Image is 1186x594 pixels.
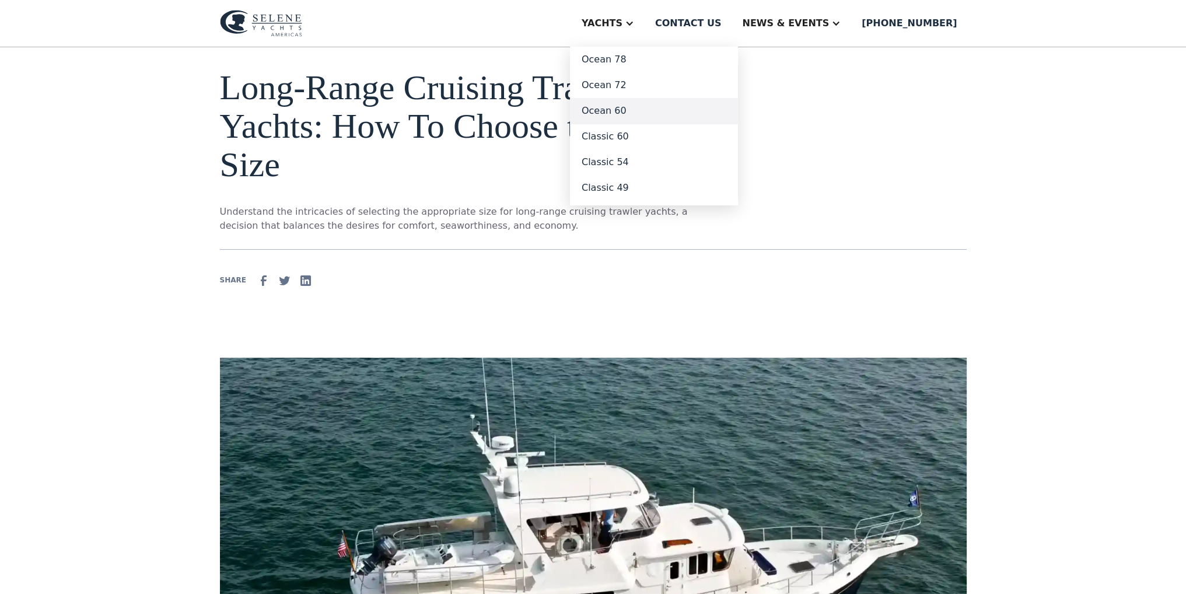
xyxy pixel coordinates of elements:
[570,149,738,175] a: Classic 54
[220,275,246,285] div: SHARE
[570,124,738,149] a: Classic 60
[582,16,622,30] div: Yachts
[220,205,705,233] p: Understand the intricacies of selecting the appropriate size for long-range cruising trawler yach...
[220,68,705,184] h1: Long-Range Cruising Trawler Yachts: How To Choose the Right Size
[570,47,738,205] nav: Yachts
[570,98,738,124] a: Ocean 60
[655,16,722,30] div: Contact us
[220,10,302,37] img: logo
[570,175,738,201] a: Classic 49
[299,274,313,288] img: Linkedin
[570,72,738,98] a: Ocean 72
[278,274,292,288] img: Twitter
[257,274,271,288] img: facebook
[742,16,829,30] div: News & EVENTS
[862,16,957,30] div: [PHONE_NUMBER]
[570,47,738,72] a: Ocean 78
